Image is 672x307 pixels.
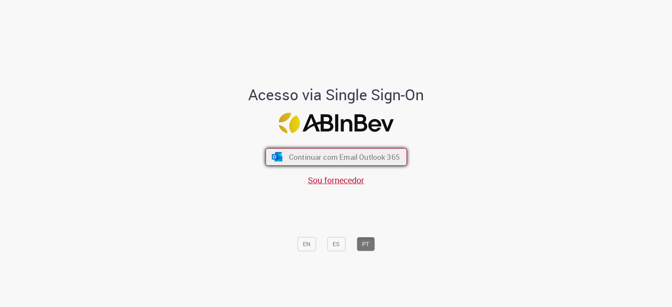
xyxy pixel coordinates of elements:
span: Continuar com Email Outlook 365 [289,152,399,162]
button: ES [327,237,345,251]
h1: Acesso via Single Sign-On [220,86,453,103]
img: Logo ABInBev [278,113,394,133]
button: EN [297,237,316,251]
button: ícone Azure/Microsoft 360 Continuar com Email Outlook 365 [265,148,407,166]
img: ícone Azure/Microsoft 360 [271,152,283,161]
a: Sou fornecedor [308,174,364,186]
button: PT [357,237,375,251]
